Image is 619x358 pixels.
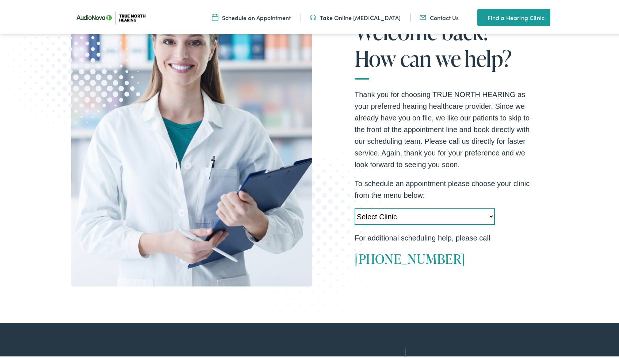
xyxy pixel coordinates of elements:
[477,7,550,25] a: Find a Hearing Clinic
[465,45,511,69] span: help?
[212,12,291,20] a: Schedule an Appointment
[310,12,316,20] img: Headphones icon in color code ffb348
[355,45,396,69] span: How
[355,18,437,42] span: Welcome
[355,231,530,242] p: For additional scheduling help, please call
[477,12,484,20] img: utility icon
[420,12,459,20] a: Contact Us
[355,248,465,266] a: [PHONE_NUMBER]
[355,176,530,200] p: To schedule an appointment please choose your clinic from the menu below:
[216,138,409,336] img: Bottom portion of a graphic image with a halftone pattern, adding to the site's aesthetic appeal.
[212,12,218,20] img: Icon symbolizing a calendar in color code ffb348
[442,18,488,42] span: back!
[400,45,431,69] span: can
[310,12,401,20] a: Take Online [MEDICAL_DATA]
[420,12,426,20] img: Mail icon in color code ffb348, used for communication purposes
[355,87,530,169] p: Thank you for choosing TRUE NORTH HEARING as your preferred hearing healthcare provider. Since we...
[435,45,461,69] span: we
